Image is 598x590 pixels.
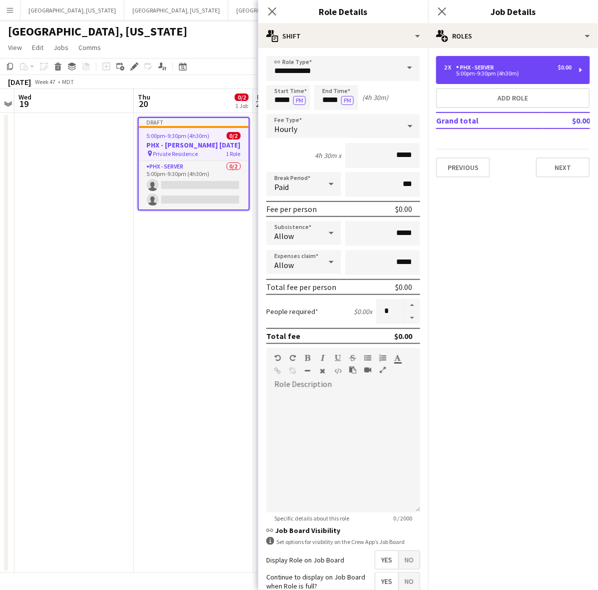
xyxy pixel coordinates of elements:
div: $0.00 [394,331,412,341]
span: Edit [32,43,43,52]
button: Add role [436,88,590,108]
a: View [4,41,26,54]
span: Fri [257,92,265,101]
div: 2 x [444,64,456,71]
span: Paid [274,182,289,192]
button: Redo [289,354,296,362]
span: 1 Role [226,150,241,157]
span: Jobs [53,43,68,52]
button: Next [536,157,590,177]
span: View [8,43,22,52]
td: $0.00 [543,112,590,128]
button: Decrease [404,312,420,324]
a: Comms [74,41,105,54]
span: 19 [17,98,31,109]
label: People required [266,307,318,316]
div: Set options for visibility on the Crew App’s Job Board [266,537,420,546]
div: Roles [428,24,598,48]
button: Text Color [394,354,401,362]
span: 0 / 2000 [385,514,420,522]
button: [GEOGRAPHIC_DATA], [US_STATE] [20,0,124,20]
button: Horizontal Line [304,367,311,375]
button: Undo [274,354,281,362]
div: MDT [62,78,74,85]
div: Shift [258,24,428,48]
button: Paste as plain text [349,366,356,374]
h3: Job Board Visibility [266,526,420,535]
span: Private Residence [153,150,198,157]
label: Display Role on Job Board [266,555,344,564]
span: Comms [78,43,101,52]
button: Insert video [364,366,371,374]
div: 4h 30m x [315,151,341,160]
span: Hourly [274,124,297,134]
button: Underline [334,354,341,362]
button: [GEOGRAPHIC_DATA], [US_STATE] [124,0,228,20]
button: Bold [304,354,311,362]
div: (4h 30m) [362,93,388,102]
button: PM [341,96,354,105]
div: [DATE] [8,77,31,87]
span: 21 [256,98,265,109]
div: 1 Job [235,102,248,109]
div: $0.00 [558,64,572,71]
button: [GEOGRAPHIC_DATA], [US_STATE] [228,0,332,20]
span: Thu [138,92,150,101]
button: PM [293,96,306,105]
app-card-role: PHX - Server0/25:00pm-9:30pm (4h30m) [139,161,249,209]
div: $0.00 [395,204,412,214]
span: Allow [274,231,294,241]
span: 20 [136,98,150,109]
span: Allow [274,260,294,270]
span: No [399,551,420,569]
a: Edit [28,41,47,54]
span: 0/2 [235,93,249,101]
button: Italic [319,354,326,362]
div: $0.00 [395,282,412,292]
div: PHX - Server [456,64,498,71]
app-job-card: Draft5:00pm-9:30pm (4h30m)0/2PHX - [PERSON_NAME] [DATE] Private Residence1 RolePHX - Server0/25:0... [138,117,250,210]
div: Fee per person [266,204,317,214]
div: Total fee [266,331,300,341]
button: Fullscreen [379,366,386,374]
a: Jobs [49,41,72,54]
div: Total fee per person [266,282,336,292]
div: Draft [139,118,249,126]
button: Previous [436,157,490,177]
div: $0.00 x [354,307,372,316]
h3: PHX - [PERSON_NAME] [DATE] [139,140,249,149]
h3: Role Details [258,5,428,18]
span: Specific details about this role [266,514,357,522]
div: 5:00pm-9:30pm (4h30m) [444,71,572,76]
h1: [GEOGRAPHIC_DATA], [US_STATE] [8,24,187,39]
button: HTML Code [334,367,341,375]
button: Ordered List [379,354,386,362]
button: Clear Formatting [319,367,326,375]
span: 0/2 [227,132,241,139]
span: Week 47 [33,78,58,85]
span: 5:00pm-9:30pm (4h30m) [147,132,210,139]
span: Yes [375,551,398,569]
button: Strikethrough [349,354,356,362]
td: Grand total [436,112,543,128]
span: Wed [18,92,31,101]
h3: Job Details [428,5,598,18]
button: Unordered List [364,354,371,362]
button: Increase [404,299,420,312]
